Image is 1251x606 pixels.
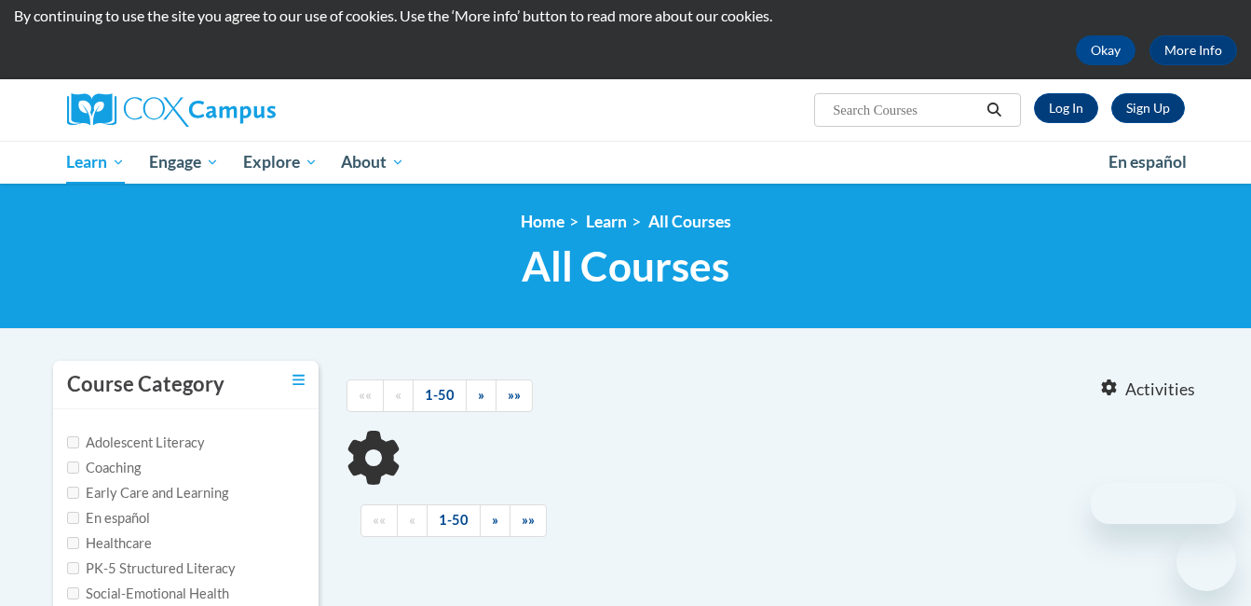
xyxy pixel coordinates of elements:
[67,433,205,453] label: Adolescent Literacy
[373,512,386,528] span: ««
[510,504,547,537] a: End
[243,151,318,173] span: Explore
[67,436,79,448] input: Checkbox for Options
[496,379,533,412] a: End
[67,487,79,499] input: Checkbox for Options
[648,212,731,231] a: All Courses
[67,584,229,604] label: Social-Emotional Health
[1076,35,1135,65] button: Okay
[1108,152,1187,172] span: En español
[67,533,152,554] label: Healthcare
[1125,379,1195,400] span: Activities
[292,370,305,391] a: Toggle collapse
[522,512,535,528] span: »»
[522,241,729,291] span: All Courses
[67,93,421,127] a: Cox Campus
[67,461,79,474] input: Checkbox for Options
[67,512,79,524] input: Checkbox for Options
[1149,35,1237,65] a: More Info
[329,141,416,184] a: About
[480,504,510,537] a: Next
[67,587,79,599] input: Checkbox for Options
[1096,143,1199,182] a: En español
[1111,93,1185,123] a: Register
[67,483,228,503] label: Early Care and Learning
[67,558,236,579] label: PK-5 Structured Literacy
[359,387,372,403] span: ««
[413,379,467,412] a: 1-50
[1176,531,1236,591] iframe: Button to launch messaging window
[383,379,414,412] a: Previous
[341,151,404,173] span: About
[14,6,1237,26] p: By continuing to use the site you agree to our use of cookies. Use the ‘More info’ button to read...
[508,387,521,403] span: »»
[397,504,428,537] a: Previous
[360,504,398,537] a: Begining
[1034,93,1098,123] a: Log In
[67,508,150,529] label: En español
[67,370,224,399] h3: Course Category
[347,379,384,412] a: Begining
[66,151,125,173] span: Learn
[39,141,1213,184] div: Main menu
[395,387,401,403] span: «
[231,141,330,184] a: Explore
[137,141,231,184] a: Engage
[427,504,481,537] a: 1-50
[831,99,980,121] input: Search Courses
[980,99,1008,121] button: Search
[67,93,276,127] img: Cox Campus
[478,387,484,403] span: »
[409,512,415,528] span: «
[67,458,141,478] label: Coaching
[586,212,627,231] a: Learn
[149,151,219,173] span: Engage
[466,379,496,412] a: Next
[492,512,498,528] span: »
[55,141,138,184] a: Learn
[521,212,564,231] a: Home
[67,537,79,549] input: Checkbox for Options
[67,562,79,574] input: Checkbox for Options
[1091,483,1236,524] iframe: Message from company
